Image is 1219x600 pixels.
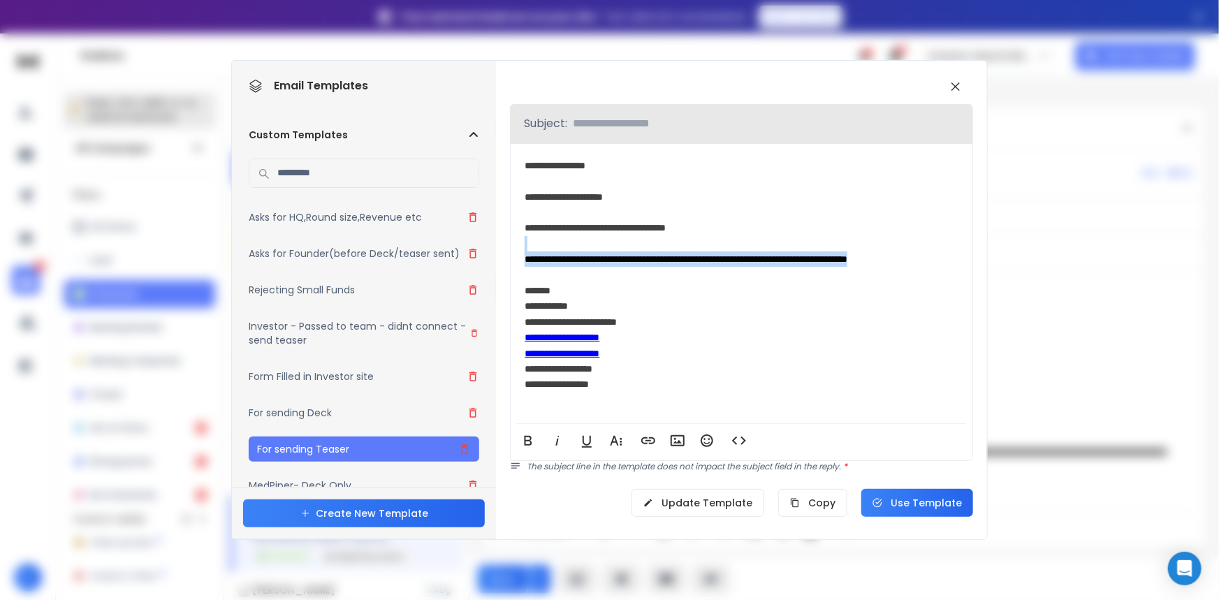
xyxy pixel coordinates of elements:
[243,499,485,527] button: Create New Template
[603,427,629,455] button: More Text
[1168,552,1202,585] div: Open Intercom Messenger
[694,427,720,455] button: Emoticons
[819,460,847,472] span: reply.
[778,489,847,517] button: Copy
[726,427,752,455] button: Code View
[249,319,469,347] h3: Investor - Passed to team - didnt connect - send teaser
[664,427,691,455] button: Insert Image (Ctrl+P)
[524,115,567,132] p: Subject:
[632,489,764,517] button: Update Template
[861,489,973,517] button: Use Template
[635,427,662,455] button: Insert Link (Ctrl+K)
[527,461,973,472] p: The subject line in the template does not impact the subject field in the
